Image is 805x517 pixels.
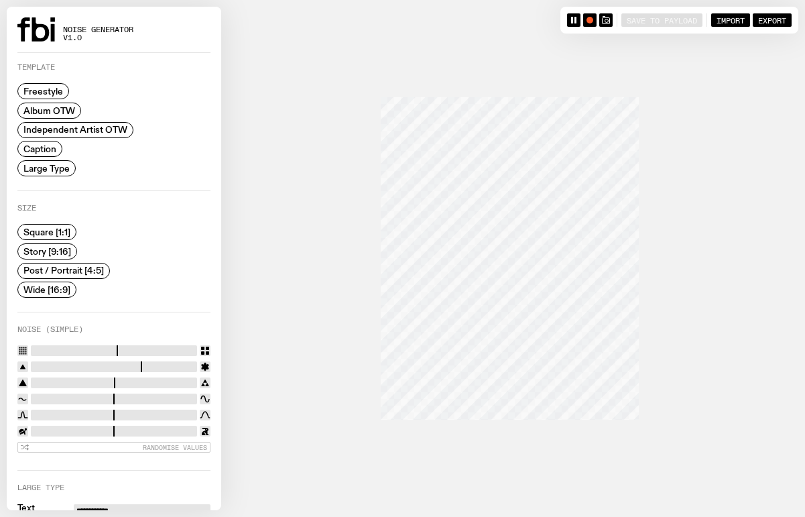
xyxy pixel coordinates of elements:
[23,87,63,97] span: Freestyle
[17,205,36,212] label: Size
[758,15,786,24] span: Export
[753,13,792,27] button: Export
[23,144,56,154] span: Caption
[63,34,133,42] span: v1.0
[717,15,745,24] span: Import
[63,26,133,34] span: Noise Generator
[17,442,210,453] button: Randomise Values
[17,484,64,492] label: Large Type
[23,285,70,295] span: Wide [16:9]
[23,246,71,256] span: Story [9:16]
[23,105,75,115] span: Album OTW
[143,444,207,451] span: Randomise Values
[17,326,83,333] label: Noise (Simple)
[17,64,55,71] label: Template
[23,227,70,237] span: Square [1:1]
[23,266,104,276] span: Post / Portrait [4:5]
[23,125,127,135] span: Independent Artist OTW
[627,15,697,24] span: Save to Payload
[711,13,750,27] button: Import
[621,13,702,27] button: Save to Payload
[23,163,70,173] span: Large Type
